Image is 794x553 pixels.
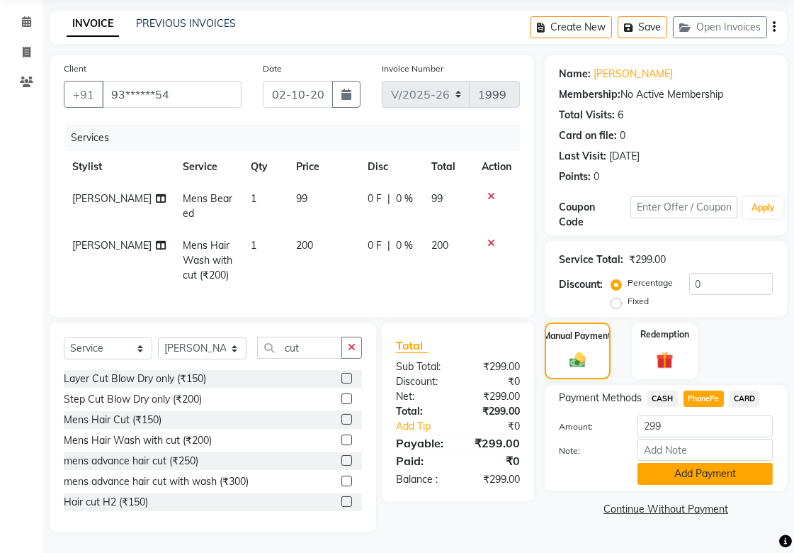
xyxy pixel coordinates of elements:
a: Continue Without Payment [548,502,784,517]
div: ₹299.00 [458,435,531,452]
div: [DATE] [609,149,640,164]
span: Mens Beared [183,192,232,220]
div: Card on file: [559,128,617,143]
div: Total: [385,404,458,419]
span: [PERSON_NAME] [72,239,152,252]
div: Payable: [385,435,458,452]
input: Amount [637,415,773,437]
button: Apply [743,197,783,218]
th: Service [174,151,243,183]
div: Services [65,125,531,151]
div: Layer Cut Blow Dry only (₹150) [64,372,206,386]
th: Total [423,151,473,183]
div: 6 [618,108,623,123]
div: mens advance hair cut (₹250) [64,454,198,469]
button: Open Invoices [673,16,767,38]
img: _cash.svg [565,351,591,369]
span: 0 F [368,238,382,253]
div: ₹299.00 [458,359,531,374]
span: 0 F [368,191,382,206]
div: Discount: [559,277,603,292]
label: Redemption [640,328,689,341]
div: Coupon Code [559,200,630,230]
label: Note: [548,445,627,457]
span: 1 [251,192,256,205]
a: Add Tip [385,419,470,434]
th: Action [473,151,520,183]
span: CARD [730,391,760,407]
span: 0 % [396,191,413,206]
span: | [387,238,390,253]
div: mens advance hair cut with wash (₹300) [64,474,249,489]
div: ₹0 [458,374,531,389]
input: Enter Offer / Coupon Code [630,196,737,218]
div: Membership: [559,87,620,102]
a: PREVIOUS INVOICES [136,17,236,30]
input: Search or Scan [257,337,342,359]
span: 0 % [396,238,413,253]
div: Sub Total: [385,359,458,374]
div: Mens Hair Wash with cut (₹200) [64,433,212,448]
th: Disc [359,151,423,183]
label: Fixed [628,295,649,308]
span: 1 [251,239,256,252]
div: ₹0 [458,452,531,469]
label: Client [64,62,86,75]
span: 99 [431,192,443,205]
input: Search by Name/Mobile/Email/Code [102,81,242,108]
div: Points: [559,169,591,184]
div: ₹299.00 [458,472,531,487]
span: Total [396,338,429,353]
label: Amount: [548,420,627,433]
div: Net: [385,389,458,404]
label: Manual Payment [544,330,612,342]
div: Hair cut H2 (₹150) [64,495,148,510]
span: PhonePe [684,391,724,407]
th: Stylist [64,151,174,183]
div: ₹299.00 [458,389,531,404]
span: | [387,191,390,206]
a: INVOICE [67,11,119,37]
div: ₹0 [470,419,531,434]
div: Mens Hair Cut (₹150) [64,413,161,428]
div: Balance : [385,472,458,487]
a: [PERSON_NAME] [594,67,673,82]
label: Date [263,62,282,75]
div: 0 [594,169,599,184]
span: Payment Methods [559,391,642,406]
button: Add Payment [637,463,773,485]
span: 200 [431,239,448,252]
div: Total Visits: [559,108,615,123]
div: Discount: [385,374,458,389]
th: Price [288,151,359,183]
div: ₹299.00 [629,252,666,267]
div: 0 [620,128,625,143]
span: CASH [647,391,678,407]
div: Name: [559,67,591,82]
div: No Active Membership [559,87,773,102]
span: 99 [296,192,307,205]
span: 200 [296,239,313,252]
button: +91 [64,81,103,108]
label: Percentage [628,276,673,289]
img: _gift.svg [651,350,679,371]
label: Invoice Number [382,62,443,75]
div: Paid: [385,452,458,469]
th: Qty [242,151,288,183]
div: Last Visit: [559,149,606,164]
span: [PERSON_NAME] [72,192,152,205]
div: ₹299.00 [458,404,531,419]
button: Create New [531,16,612,38]
input: Add Note [637,439,773,461]
div: Step Cut Blow Dry only (₹200) [64,392,202,407]
button: Save [618,16,667,38]
div: Service Total: [559,252,623,267]
span: Mens Hair Wash with cut (₹200) [183,239,232,281]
